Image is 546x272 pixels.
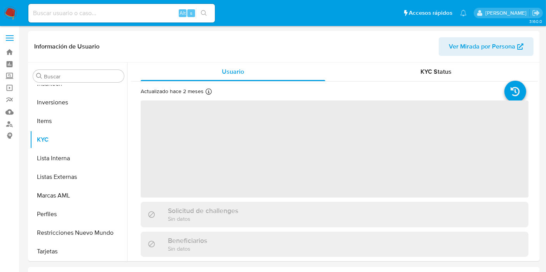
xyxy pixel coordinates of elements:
h1: Información de Usuario [34,43,99,50]
span: Ver Mirada por Persona [449,37,515,56]
button: Lista Interna [30,149,127,168]
button: Items [30,112,127,130]
span: ‌ [141,100,529,198]
h3: Solicitud de challenges [168,206,238,215]
span: s [190,9,192,17]
input: Buscar usuario o caso... [28,8,215,18]
button: KYC [30,130,127,149]
div: BeneficiariosSin datos [141,232,529,257]
input: Buscar [44,73,121,80]
p: belen.palamara@mercadolibre.com [485,9,529,17]
span: Accesos rápidos [409,9,452,17]
p: Sin datos [168,215,238,222]
h3: Beneficiarios [168,236,207,245]
a: Notificaciones [460,10,467,16]
button: search-icon [196,8,212,19]
button: Marcas AML [30,186,127,205]
p: Actualizado hace 2 meses [141,88,204,95]
span: KYC Status [421,67,452,76]
span: Usuario [222,67,244,76]
a: Salir [532,9,540,17]
button: Restricciones Nuevo Mundo [30,223,127,242]
button: Listas Externas [30,168,127,186]
button: Inversiones [30,93,127,112]
span: Alt [180,9,186,17]
p: Sin datos [168,245,207,252]
button: Perfiles [30,205,127,223]
button: Ver Mirada por Persona [439,37,534,56]
button: Buscar [36,73,42,79]
div: Solicitud de challengesSin datos [141,202,529,227]
button: Tarjetas [30,242,127,261]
